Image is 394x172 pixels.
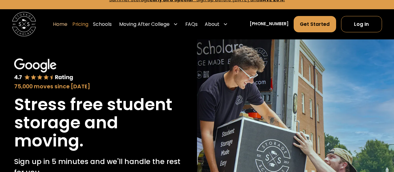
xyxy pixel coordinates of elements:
img: Google 4.7 star rating [14,58,73,81]
h1: Stress free student storage and moving. [14,95,183,150]
a: Pricing [72,16,88,33]
a: Home [53,16,67,33]
a: Get Started [294,16,336,32]
img: Storage Scholars main logo [12,12,36,36]
div: Moving After College [117,16,180,33]
div: Moving After College [119,21,170,28]
div: About [203,16,231,33]
a: Log In [341,16,382,32]
a: FAQs [185,16,198,33]
div: 75,000 moves since [DATE] [14,82,183,90]
a: Schools [93,16,112,33]
a: [PHONE_NUMBER] [250,21,289,27]
a: home [12,12,36,36]
div: About [205,21,219,28]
